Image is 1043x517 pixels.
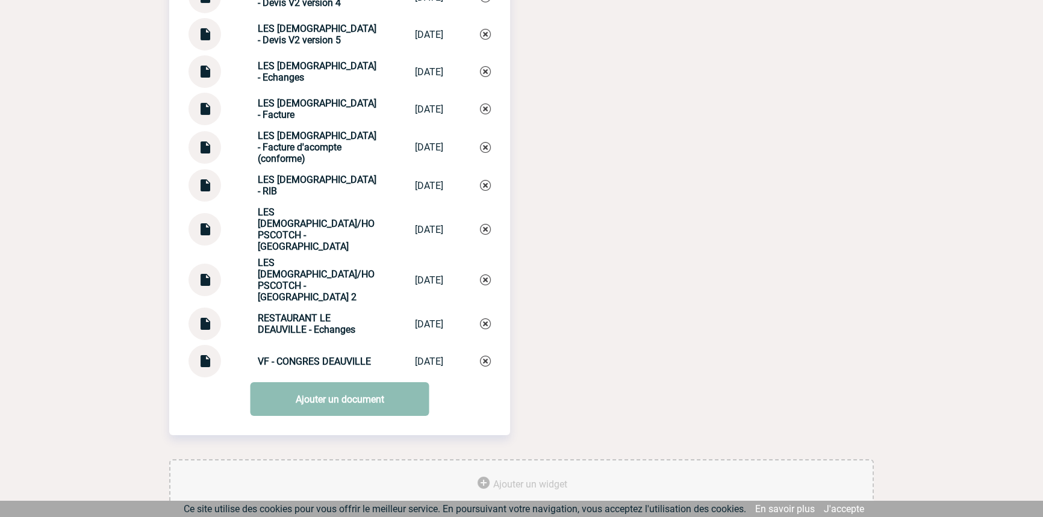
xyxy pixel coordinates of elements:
[258,130,376,164] strong: LES [DEMOGRAPHIC_DATA] - Facture d'acompte (conforme)
[480,318,491,329] img: Supprimer
[258,206,375,252] strong: LES [DEMOGRAPHIC_DATA]/HOPSCOTCH - [GEOGRAPHIC_DATA]
[415,29,443,40] div: [DATE]
[824,503,864,515] a: J'accepte
[415,180,443,191] div: [DATE]
[480,180,491,191] img: Supprimer
[251,382,429,416] a: Ajouter un document
[480,356,491,367] img: Supprimer
[415,318,443,330] div: [DATE]
[258,23,376,46] strong: LES [DEMOGRAPHIC_DATA] - Devis V2 version 5
[169,459,874,510] div: Ajouter des outils d'aide à la gestion de votre événement
[258,98,376,120] strong: LES [DEMOGRAPHIC_DATA] - Facture
[480,274,491,285] img: Supprimer
[258,60,376,83] strong: LES [DEMOGRAPHIC_DATA] - Echanges
[258,257,375,303] strong: LES [DEMOGRAPHIC_DATA]/HOPSCOTCH - [GEOGRAPHIC_DATA] 2
[415,141,443,153] div: [DATE]
[480,224,491,235] img: Supprimer
[480,29,491,40] img: Supprimer
[258,356,371,367] strong: VF - CONGRES DEAUVILLE
[415,66,443,78] div: [DATE]
[184,503,746,515] span: Ce site utilise des cookies pour vous offrir le meilleur service. En poursuivant votre navigation...
[258,174,376,197] strong: LES [DEMOGRAPHIC_DATA] - RIB
[480,142,491,153] img: Supprimer
[258,312,355,335] strong: RESTAURANT LE DEAUVILLE - Echanges
[415,104,443,115] div: [DATE]
[415,274,443,286] div: [DATE]
[415,224,443,235] div: [DATE]
[755,503,815,515] a: En savoir plus
[415,356,443,367] div: [DATE]
[493,478,567,490] span: Ajouter un widget
[480,66,491,77] img: Supprimer
[480,104,491,114] img: Supprimer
